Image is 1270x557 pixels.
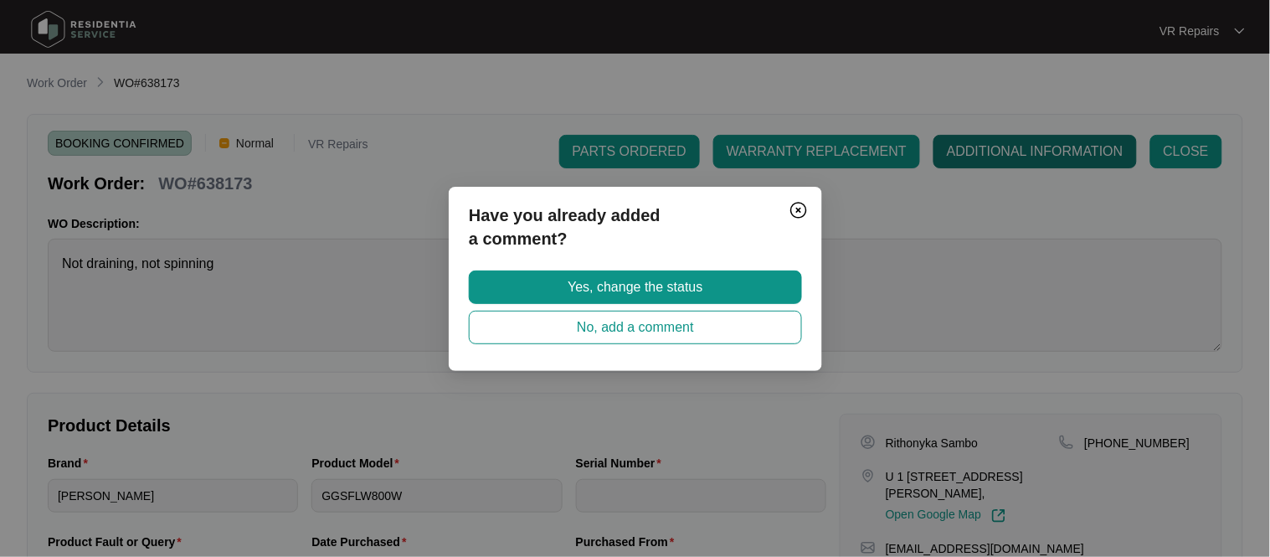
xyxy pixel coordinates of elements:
span: Yes, change the status [568,277,702,297]
p: Have you already added [469,204,802,227]
img: closeCircle [789,200,809,220]
button: Close [785,197,812,224]
span: No, add a comment [577,317,694,338]
button: Yes, change the status [469,271,802,304]
p: a comment? [469,227,802,250]
button: No, add a comment [469,311,802,344]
